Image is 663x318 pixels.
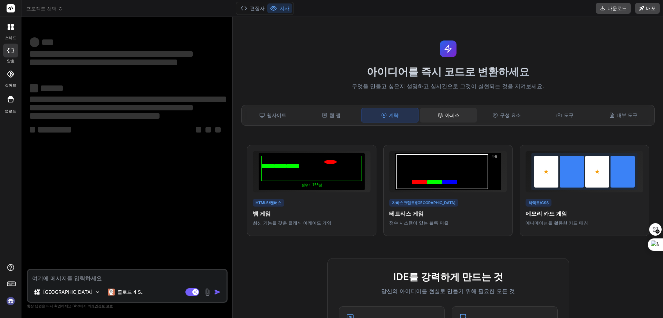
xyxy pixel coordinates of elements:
img: 상 [214,289,221,296]
font: 테트리스 게임 [389,210,424,217]
font: 편집자 [250,5,265,11]
font: 아피스 [445,112,460,118]
font: 배포 [646,5,656,11]
font: 다운로드 [607,5,627,11]
button: 시사 [267,3,292,13]
font: 메모리 카드 게임 [526,210,567,217]
font: 최신 기능을 갖춘 클래식 아케이드 게임 [253,220,331,226]
font: 점수: 150점 [301,183,322,187]
button: 다운로드 [596,3,631,14]
font: [GEOGRAPHIC_DATA] [43,289,93,295]
font: 프로젝트 선택 [26,6,57,11]
font: 항상 답변을 다시 확인하세요. [27,304,73,308]
font: IDE를 강력하게 만드는 것 [393,271,503,283]
font: 아이디어를 즉시 코드로 변환하세요 [367,65,529,78]
font: 클로드 4 S.. [117,289,144,295]
font: 도구 [564,112,574,118]
font: 계략 [389,112,398,118]
img: 부착 [203,288,211,296]
font: 구성 요소 [500,112,521,118]
font: 내부 도구 [617,112,637,118]
img: 모델 선택 [95,289,100,295]
button: 배포 [635,3,660,14]
font: 뱀 게임 [253,210,271,217]
font: 점수 시스템이 있는 블록 퍼즐 [389,220,449,226]
font: 깃허브 [5,83,16,88]
img: 클로드 4 소네트 [108,289,115,296]
font: 당신의 아이디어를 현실로 만들기 위해 필요한 모든 것 [381,288,515,294]
img: 로그인 [5,295,17,307]
button: 편집자 [238,3,267,13]
font: 암호 [7,58,15,63]
font: 무엇을 만들고 싶은지 설명하고 실시간으로 그것이 실현되는 것을 지켜보세요. [352,83,544,90]
font: 업로드 [5,109,16,113]
font: HTML5/캔버스 [256,200,281,205]
font: 리액트/CSS [528,200,549,205]
font: Bind에서 의 [73,304,91,308]
font: 시사 [280,5,289,11]
font: 웹 앱 [329,112,340,118]
font: 애니메이션을 활용한 카드 매칭 [526,220,588,226]
font: 스레드 [5,35,16,40]
font: 웹사이트 [267,112,286,118]
font: 자바스크립트/[GEOGRAPHIC_DATA] [392,200,455,205]
font: 개인정보 보호 [91,304,113,308]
